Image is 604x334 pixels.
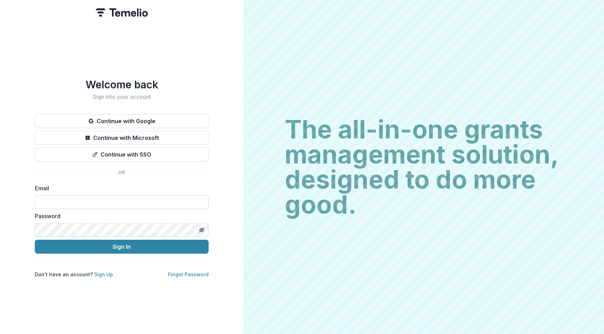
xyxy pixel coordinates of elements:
[35,78,209,91] h1: Welcome back
[35,114,209,128] button: Continue with Google
[35,184,204,192] label: Email
[35,212,204,220] label: Password
[35,94,209,100] h2: Sign into your account
[35,148,209,161] button: Continue with SSO
[35,131,209,145] button: Continue with Microsoft
[35,240,209,254] button: Sign In
[94,271,113,277] a: Sign Up
[168,271,209,277] a: Forgot Password
[35,271,113,278] p: Don't have an account?
[196,224,207,236] button: Toggle password visibility
[96,8,148,17] img: Temelio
